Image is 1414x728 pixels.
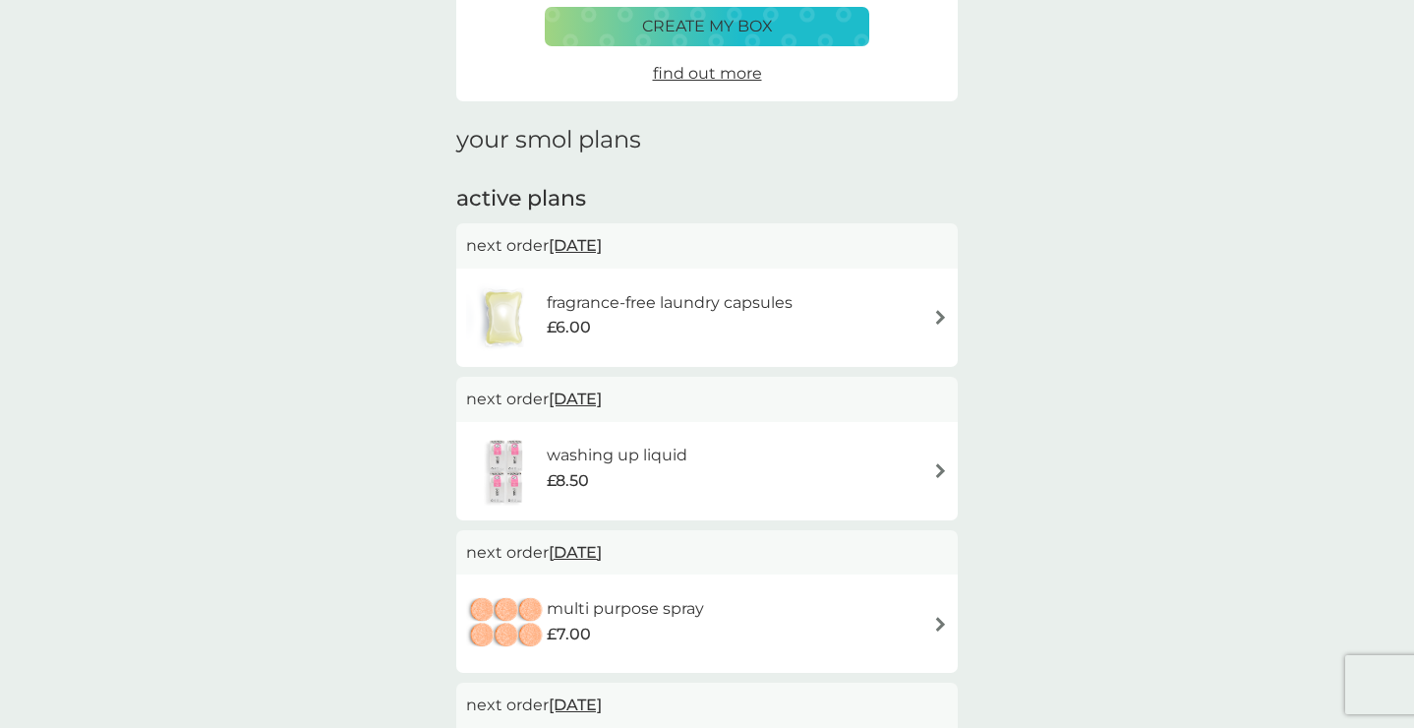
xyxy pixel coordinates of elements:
[547,596,704,622] h6: multi purpose spray
[549,686,602,724] span: [DATE]
[547,468,589,494] span: £8.50
[549,380,602,418] span: [DATE]
[466,693,948,718] p: next order
[547,622,591,647] span: £7.00
[642,14,773,39] p: create my box
[466,283,541,352] img: fragrance-free laundry capsules
[549,533,602,572] span: [DATE]
[466,233,948,259] p: next order
[547,315,591,340] span: £6.00
[456,126,958,154] h1: your smol plans
[547,290,793,316] h6: fragrance-free laundry capsules
[549,226,602,265] span: [DATE]
[466,540,948,566] p: next order
[933,617,948,632] img: arrow right
[466,437,547,506] img: washing up liquid
[933,463,948,478] img: arrow right
[466,589,547,658] img: multi purpose spray
[653,61,762,87] a: find out more
[653,64,762,83] span: find out more
[933,310,948,325] img: arrow right
[545,7,869,46] button: create my box
[466,387,948,412] p: next order
[547,443,687,468] h6: washing up liquid
[456,184,958,214] h2: active plans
